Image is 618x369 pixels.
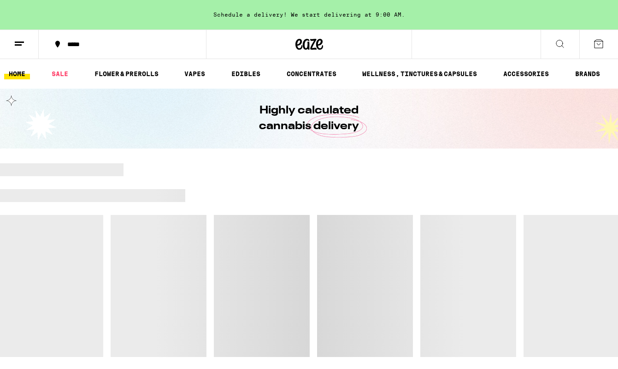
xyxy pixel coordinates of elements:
[227,68,265,79] a: EDIBLES
[90,68,163,79] a: FLOWER & PREROLLS
[180,68,210,79] a: VAPES
[499,68,553,79] a: ACCESSORIES
[233,103,385,134] h1: Highly calculated cannabis delivery
[4,68,30,79] a: HOME
[358,68,482,79] a: WELLNESS, TINCTURES & CAPSULES
[571,68,605,79] a: BRANDS
[47,68,73,79] a: SALE
[282,68,341,79] a: CONCENTRATES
